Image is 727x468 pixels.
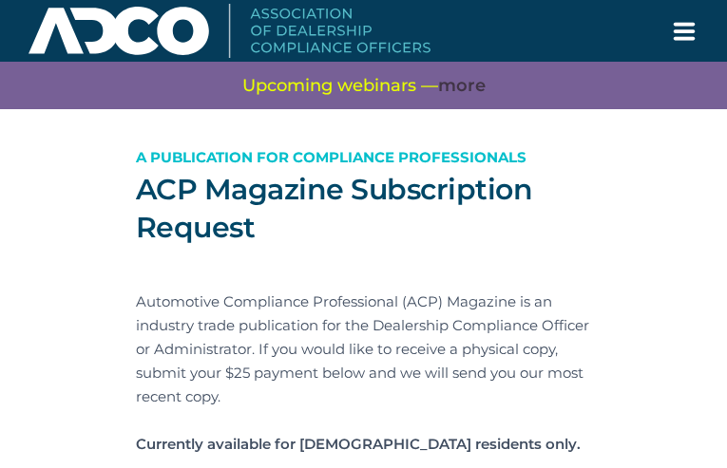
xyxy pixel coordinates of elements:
p: Automotive Compliance Professional (ACP) Magazine is an industry trade publication for the Dealer... [136,290,592,408]
a: more [438,74,486,98]
span: Upcoming webinars — [242,74,486,98]
h1: ACP Magazine Subscription Request [136,171,592,247]
img: Association of Dealership Compliance Officers logo [29,4,430,57]
p: A publication for Compliance Professionals [136,145,592,169]
strong: Currently available for [DEMOGRAPHIC_DATA] residents only. [136,435,581,453]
